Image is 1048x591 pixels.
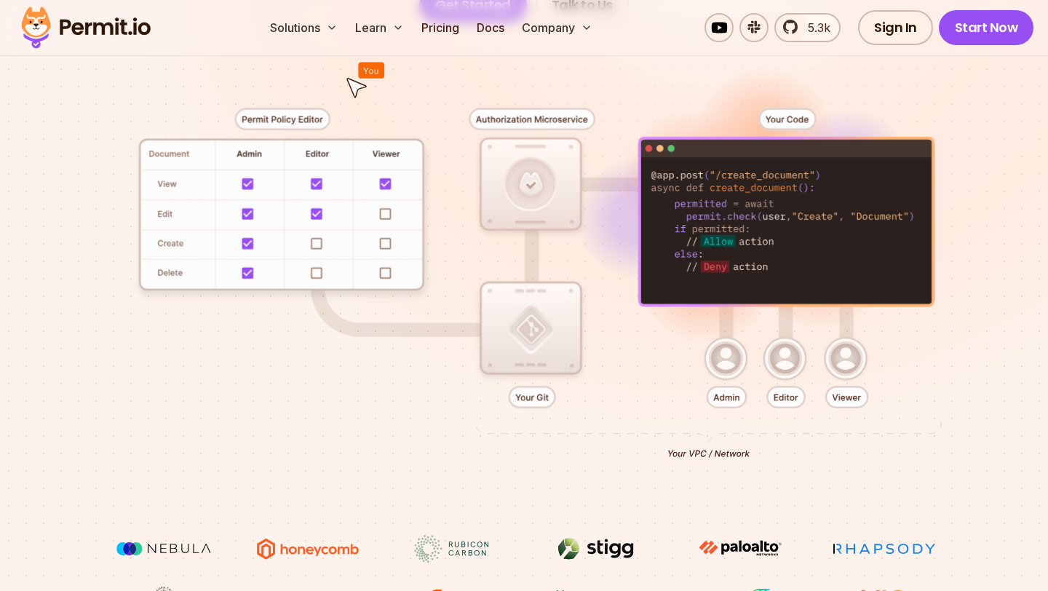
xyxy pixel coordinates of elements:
[416,13,465,42] a: Pricing
[541,535,651,563] img: Stigg
[349,13,410,42] button: Learn
[264,13,344,42] button: Solutions
[799,19,830,36] span: 5.3k
[774,13,841,42] a: 5.3k
[253,535,362,563] img: Honeycomb
[397,535,507,563] img: Rubicon
[939,10,1034,45] a: Start Now
[858,10,933,45] a: Sign In
[830,535,939,563] img: Rhapsody Health
[109,535,218,563] img: Nebula
[15,3,157,52] img: Permit logo
[516,13,598,42] button: Company
[686,535,795,561] img: paloalto
[471,13,510,42] a: Docs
